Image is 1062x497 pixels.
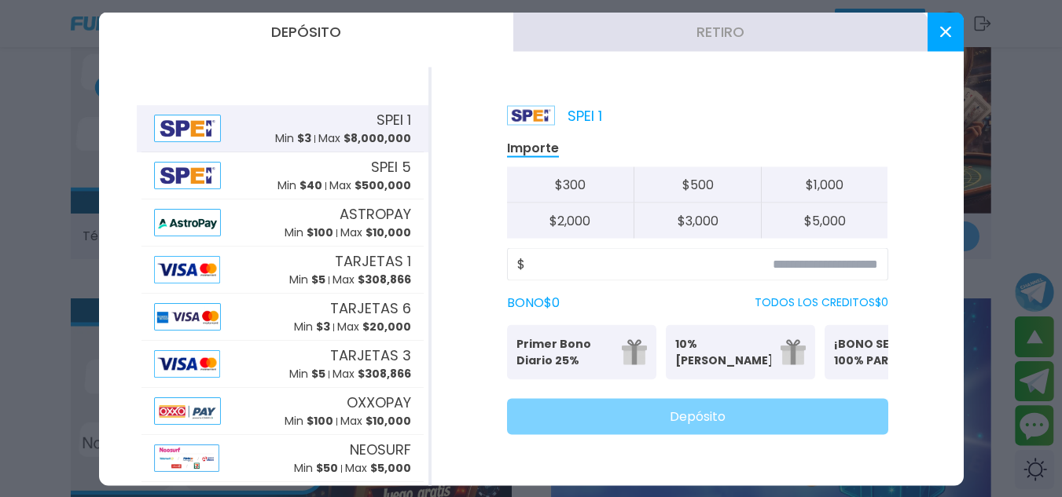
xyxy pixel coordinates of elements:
[507,398,888,434] button: Depósito
[154,349,220,377] img: Alipay
[371,156,411,177] span: SPEI 5
[299,177,322,193] span: $ 40
[622,339,647,364] img: gift
[755,294,888,311] p: TODOS LOS CREDITOS $ 0
[347,392,411,413] span: OXXOPAY
[507,104,602,126] p: SPEI 1
[307,413,333,429] span: $ 100
[507,139,559,157] p: Importe
[154,255,220,283] img: Alipay
[340,203,411,225] span: ASTROPAY
[507,105,555,125] img: Platform Logo
[99,12,513,51] button: Depósito
[285,225,333,241] p: Min
[137,246,428,293] button: AlipayTARJETAS 1Min $5Max $308,866
[154,208,222,236] img: Alipay
[311,272,325,287] span: $ 5
[825,324,974,379] button: ¡BONO SEMANAL 100% PARA DEPORTES!
[137,340,428,387] button: AlipayTARJETAS 3Min $5Max $308,866
[507,293,560,312] label: BONO $ 0
[362,319,411,334] span: $ 20,000
[289,366,325,382] p: Min
[366,413,411,429] span: $ 10,000
[370,460,411,476] span: $ 5,000
[761,203,888,238] button: $5,000
[333,272,411,288] p: Max
[507,166,634,203] button: $300
[340,413,411,429] p: Max
[675,335,771,368] p: 10% [PERSON_NAME]
[333,366,411,382] p: Max
[337,319,411,335] p: Max
[358,272,411,287] span: $ 308,866
[154,302,222,330] img: Alipay
[277,177,322,194] p: Min
[307,225,333,240] span: $ 100
[137,387,428,434] button: AlipayOXXOPAYMin $100Max $10,000
[350,439,411,460] span: NEOSURF
[154,397,222,424] img: Alipay
[294,460,338,477] p: Min
[516,335,612,368] p: Primer Bono Diario 25%
[781,339,806,364] img: gift
[294,319,330,335] p: Min
[340,225,411,241] p: Max
[634,166,761,203] button: $500
[366,225,411,240] span: $ 10,000
[137,293,428,340] button: AlipayTARJETAS 6Min $3Max $20,000
[137,104,428,152] button: AlipaySPEI 1Min $3Max $8,000,000
[513,12,928,51] button: Retiro
[634,203,761,238] button: $3,000
[355,177,411,193] span: $ 500,000
[285,413,333,429] p: Min
[345,460,411,477] p: Max
[507,324,656,379] button: Primer Bono Diario 25%
[761,166,888,203] button: $1,000
[154,444,219,471] img: Alipay
[834,335,930,368] p: ¡BONO SEMANAL 100% PARA DEPORTES!
[377,109,411,130] span: SPEI 1
[275,130,311,147] p: Min
[330,345,411,366] span: TARJETAS 3
[666,324,815,379] button: 10% [PERSON_NAME]
[289,272,325,288] p: Min
[137,434,428,481] button: AlipayNEOSURFMin $50Max $5,000
[329,177,411,194] p: Max
[335,250,411,272] span: TARJETAS 1
[137,152,428,199] button: AlipaySPEI 5Min $40Max $500,000
[316,319,330,334] span: $ 3
[297,130,311,146] span: $ 3
[507,203,634,238] button: $2,000
[330,298,411,319] span: TARJETAS 6
[154,161,222,188] img: Alipay
[517,254,525,273] span: $
[318,130,411,147] p: Max
[358,366,411,382] span: $ 308,866
[344,130,411,146] span: $ 8,000,000
[311,366,325,382] span: $ 5
[316,460,338,476] span: $ 50
[137,199,428,246] button: AlipayASTROPAYMin $100Max $10,000
[154,114,222,141] img: Alipay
